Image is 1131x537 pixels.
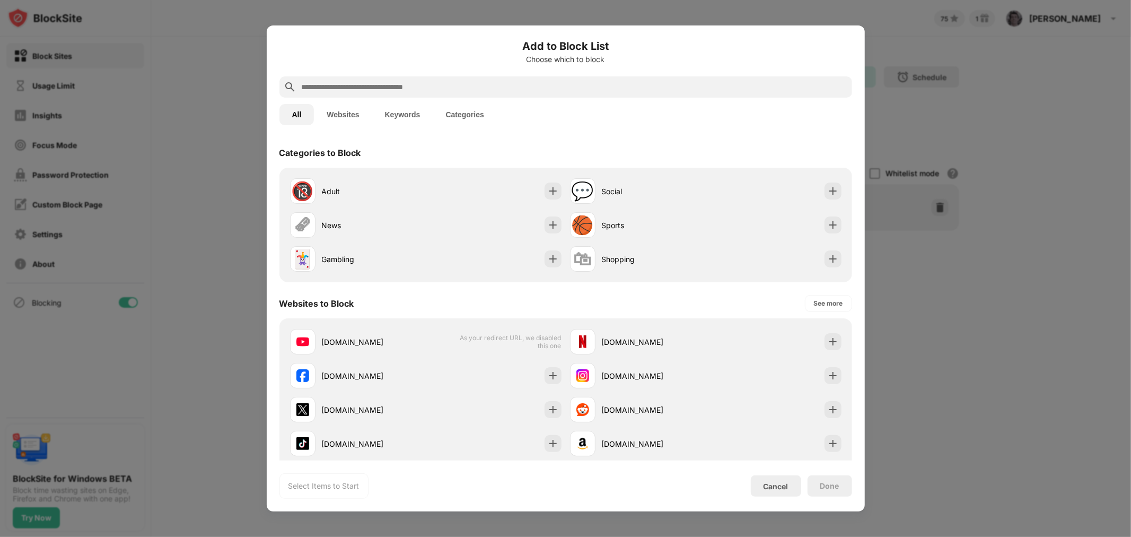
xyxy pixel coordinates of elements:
[322,336,426,348] div: [DOMAIN_NAME]
[602,336,706,348] div: [DOMAIN_NAME]
[322,438,426,449] div: [DOMAIN_NAME]
[433,104,497,125] button: Categories
[820,482,839,490] div: Done
[294,214,312,236] div: 🗞
[572,180,594,202] div: 💬
[322,370,426,382] div: [DOMAIN_NAME]
[576,437,589,450] img: favicons
[296,335,309,348] img: favicons
[279,55,852,64] div: Choose which to block
[292,180,314,202] div: 🔞
[576,403,589,416] img: favicons
[296,369,309,382] img: favicons
[814,298,843,309] div: See more
[322,254,426,265] div: Gambling
[602,438,706,449] div: [DOMAIN_NAME]
[322,186,426,197] div: Adult
[576,369,589,382] img: favicons
[314,104,372,125] button: Websites
[279,148,361,158] div: Categories to Block
[279,298,354,309] div: Websites to Block
[279,38,852,54] h6: Add to Block List
[602,254,706,265] div: Shopping
[284,81,296,93] img: search.svg
[279,104,314,125] button: All
[576,335,589,348] img: favicons
[602,186,706,197] div: Social
[574,248,592,270] div: 🛍
[602,404,706,415] div: [DOMAIN_NAME]
[572,214,594,236] div: 🏀
[372,104,433,125] button: Keywords
[322,404,426,415] div: [DOMAIN_NAME]
[292,248,314,270] div: 🃏
[764,482,788,491] div: Cancel
[296,437,309,450] img: favicons
[602,220,706,231] div: Sports
[452,334,562,350] span: As your redirect URL, we disabled this one
[296,403,309,416] img: favicons
[288,481,360,491] div: Select Items to Start
[602,370,706,382] div: [DOMAIN_NAME]
[322,220,426,231] div: News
